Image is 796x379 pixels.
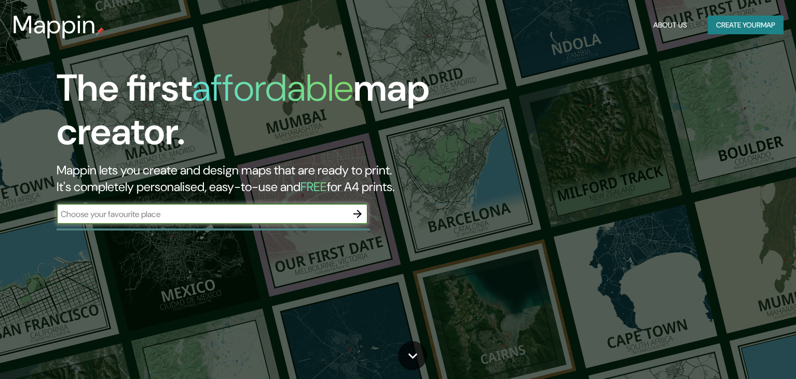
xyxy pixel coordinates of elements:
[57,66,455,162] h1: The first map creator.
[300,179,327,195] h5: FREE
[192,64,353,112] h1: affordable
[96,27,104,35] img: mappin-pin
[12,10,96,39] h3: Mappin
[57,162,455,195] h2: Mappin lets you create and design maps that are ready to print. It's completely personalised, eas...
[57,208,347,220] input: Choose your favourite place
[649,16,691,35] button: About Us
[708,16,784,35] button: Create yourmap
